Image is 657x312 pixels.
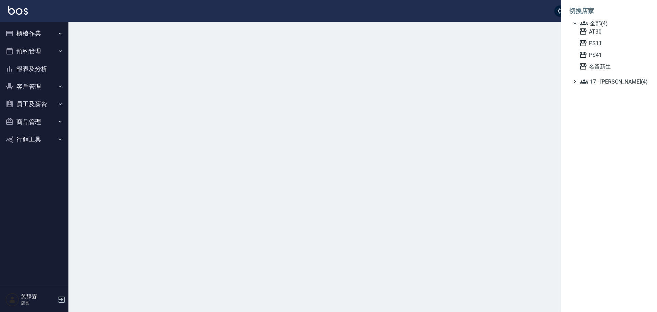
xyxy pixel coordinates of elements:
[579,39,646,47] span: PS11
[569,3,649,19] li: 切換店家
[579,27,646,36] span: AT30
[580,77,646,86] span: 17 - [PERSON_NAME](4)
[579,51,646,59] span: PS41
[579,62,646,71] span: 名留新生
[580,19,646,27] span: 全部(4)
